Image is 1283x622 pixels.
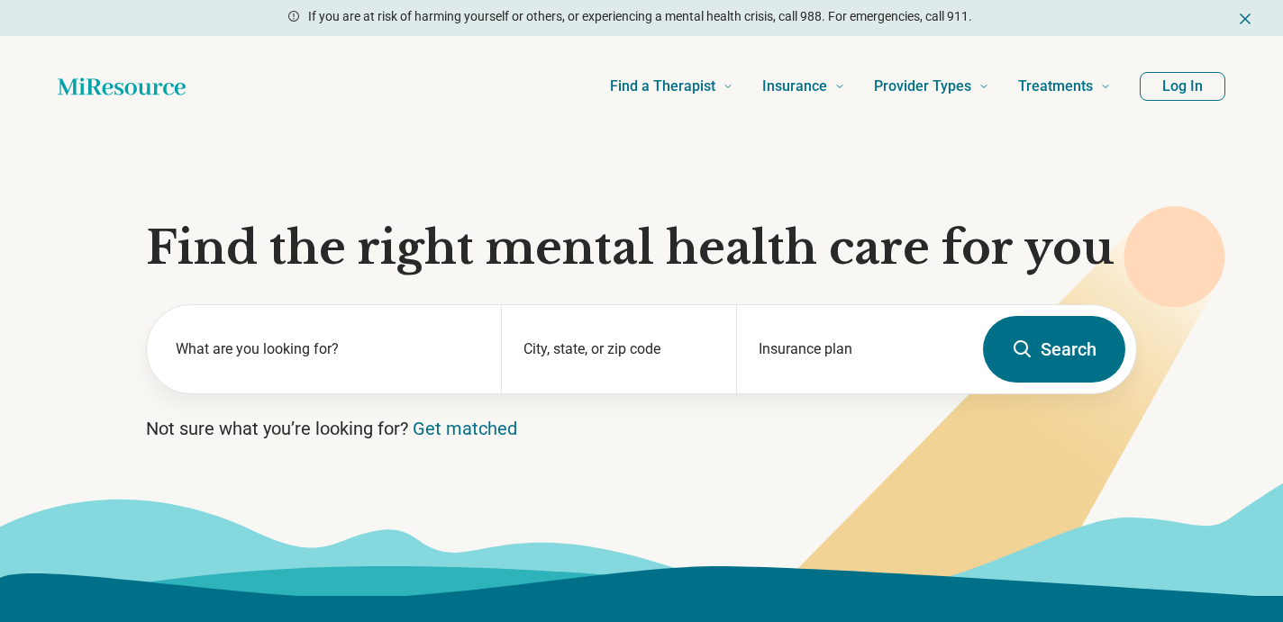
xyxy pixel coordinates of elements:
[146,221,1137,275] h1: Find the right mental health care for you
[762,74,827,99] span: Insurance
[308,7,972,26] p: If you are at risk of harming yourself or others, or experiencing a mental health crisis, call 98...
[762,50,845,122] a: Insurance
[413,418,517,439] a: Get matched
[1018,74,1093,99] span: Treatments
[1140,72,1225,101] button: Log In
[176,338,479,360] label: What are you looking for?
[610,74,715,99] span: Find a Therapist
[874,74,971,99] span: Provider Types
[1236,7,1254,29] button: Dismiss
[874,50,989,122] a: Provider Types
[1018,50,1111,122] a: Treatments
[58,68,186,104] a: Home page
[983,316,1125,383] button: Search
[610,50,733,122] a: Find a Therapist
[146,416,1137,441] p: Not sure what you’re looking for?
